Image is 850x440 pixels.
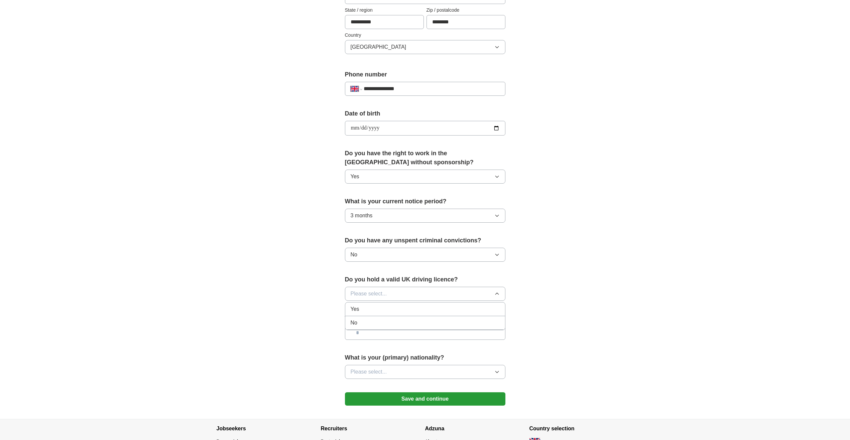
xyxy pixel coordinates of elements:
[345,170,505,184] button: Yes
[345,392,505,406] button: Save and continue
[345,287,505,301] button: Please select...
[351,212,373,220] span: 3 months
[427,7,505,14] label: Zip / postalcode
[351,173,359,181] span: Yes
[345,32,505,39] label: Country
[345,248,505,262] button: No
[351,290,387,298] span: Please select...
[351,319,357,327] span: No
[345,149,505,167] label: Do you have the right to work in the [GEOGRAPHIC_DATA] without sponsorship?
[351,43,406,51] span: [GEOGRAPHIC_DATA]
[345,197,505,206] label: What is your current notice period?
[345,40,505,54] button: [GEOGRAPHIC_DATA]
[345,236,505,245] label: Do you have any unspent criminal convictions?
[351,305,359,313] span: Yes
[351,368,387,376] span: Please select...
[351,251,357,259] span: No
[529,419,634,438] h4: Country selection
[345,353,505,362] label: What is your (primary) nationality?
[345,7,424,14] label: State / region
[345,70,505,79] label: Phone number
[345,275,505,284] label: Do you hold a valid UK driving licence?
[345,365,505,379] button: Please select...
[345,109,505,118] label: Date of birth
[345,209,505,223] button: 3 months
